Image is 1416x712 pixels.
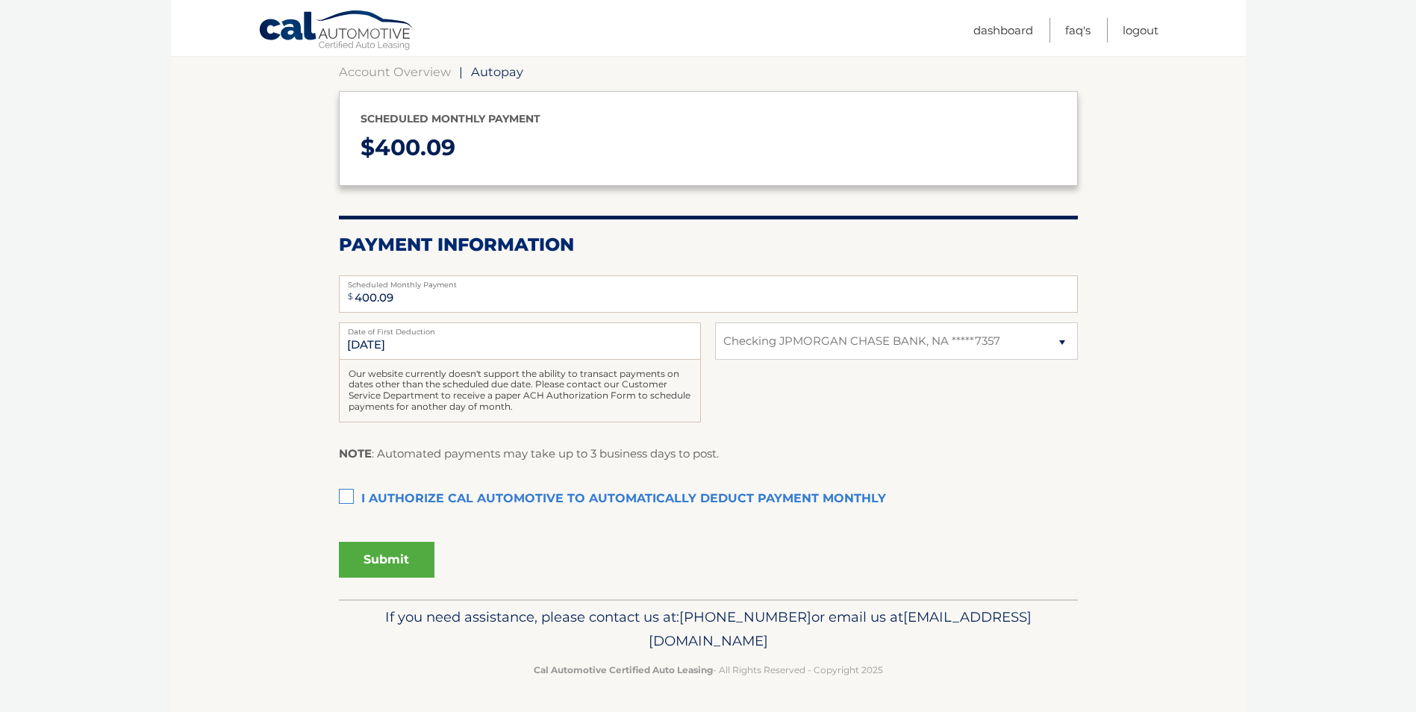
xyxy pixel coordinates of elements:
p: If you need assistance, please contact us at: or email us at [349,605,1068,653]
label: Scheduled Monthly Payment [339,275,1078,287]
input: Payment Date [339,322,701,360]
strong: NOTE [339,446,372,460]
div: Our website currently doesn't support the ability to transact payments on dates other than the sc... [339,360,701,422]
a: Account Overview [339,64,451,79]
a: Logout [1123,18,1158,43]
a: Cal Automotive [258,10,415,53]
input: Payment Amount [339,275,1078,313]
strong: Cal Automotive Certified Auto Leasing [534,664,713,675]
span: [PHONE_NUMBER] [679,608,811,625]
span: 400.09 [375,134,455,161]
p: $ [361,128,1056,168]
span: [EMAIL_ADDRESS][DOMAIN_NAME] [649,608,1032,649]
p: - All Rights Reserved - Copyright 2025 [349,662,1068,678]
a: FAQ's [1065,18,1091,43]
span: | [459,64,463,79]
button: Submit [339,542,434,578]
label: I authorize cal automotive to automatically deduct payment monthly [339,484,1078,514]
p: Scheduled monthly payment [361,110,1056,128]
label: Date of First Deduction [339,322,701,334]
p: : Automated payments may take up to 3 business days to post. [339,444,719,463]
h2: Payment Information [339,234,1078,256]
span: $ [343,280,358,313]
span: Autopay [471,64,523,79]
a: Dashboard [973,18,1033,43]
